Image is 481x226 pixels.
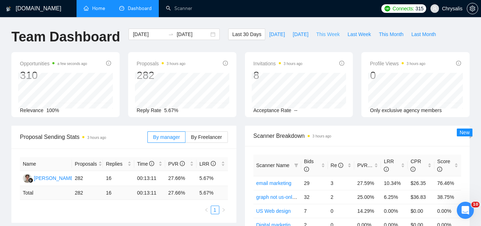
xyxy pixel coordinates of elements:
[457,202,474,219] iframe: Intercom live chat
[28,178,33,183] img: gigradar-bm.png
[467,6,478,11] span: setting
[137,161,154,167] span: Time
[381,190,408,204] td: 6.25%
[344,29,375,40] button: Last Week
[434,204,461,218] td: 0.00%
[294,163,298,167] span: filter
[393,5,414,12] span: Connects:
[202,206,211,214] li: Previous Page
[347,30,371,38] span: Last Week
[253,131,461,140] span: Scanner Breakdown
[265,29,289,40] button: [DATE]
[370,107,442,113] span: Only exclusive agency members
[219,206,228,214] li: Next Page
[294,107,297,113] span: --
[106,61,111,66] span: info-circle
[223,61,228,66] span: info-circle
[375,29,407,40] button: This Month
[128,5,152,11] span: Dashboard
[106,160,126,168] span: Replies
[434,190,461,204] td: 38.75%
[72,171,103,186] td: 282
[167,62,185,66] time: 3 hours ago
[289,29,312,40] button: [DATE]
[180,161,185,166] span: info-circle
[408,204,434,218] td: $0.00
[228,29,265,40] button: Last 30 Days
[313,134,331,138] time: 3 hours ago
[256,162,289,168] span: Scanner Name
[415,5,423,12] span: 315
[134,186,166,200] td: 00:13:11
[75,160,97,168] span: Proposals
[165,171,197,186] td: 27.66%
[304,159,314,172] span: Bids
[269,30,285,38] span: [DATE]
[84,5,105,11] a: homeHome
[354,176,381,190] td: 27.59%
[384,167,389,172] span: info-circle
[354,190,381,204] td: 25.00%
[168,31,174,37] span: to
[301,190,328,204] td: 32
[202,206,211,214] button: left
[20,59,87,68] span: Opportunities
[437,159,450,172] span: Score
[72,186,103,200] td: 282
[137,107,161,113] span: Reply Rate
[256,180,292,186] a: email marketing
[199,161,216,167] span: LRR
[253,107,292,113] span: Acceptance Rate
[149,161,154,166] span: info-circle
[34,174,75,182] div: [PERSON_NAME]
[432,6,437,11] span: user
[23,174,32,183] img: RG
[437,167,442,172] span: info-circle
[219,206,228,214] button: right
[166,5,192,11] a: searchScanner
[133,30,165,38] input: Start date
[57,62,87,66] time: a few seconds ago
[354,204,381,218] td: 14.29%
[301,176,328,190] td: 29
[301,204,328,218] td: 7
[211,206,219,214] li: 1
[197,171,228,186] td: 5.67%
[407,29,440,40] button: Last Month
[293,160,300,171] span: filter
[467,3,478,14] button: setting
[328,204,355,218] td: 0
[312,29,344,40] button: This Week
[119,6,124,11] span: dashboard
[221,208,226,212] span: right
[408,176,434,190] td: $26.35
[103,186,134,200] td: 16
[20,132,147,141] span: Proposal Sending Stats
[339,61,344,66] span: info-circle
[20,107,43,113] span: Relevance
[328,176,355,190] td: 3
[407,62,425,66] time: 3 hours ago
[46,107,59,113] span: 100%
[304,167,309,172] span: info-circle
[256,194,322,200] a: graph not us-only🇺🇸 30/07 (J)
[471,202,480,207] span: 10
[338,163,343,168] span: info-circle
[381,176,408,190] td: 10.34%
[331,162,344,168] span: Re
[408,190,434,204] td: $36.83
[253,69,303,82] div: 8
[191,134,222,140] span: By Freelancer
[153,134,180,140] span: By manager
[384,159,394,172] span: LRR
[177,30,209,38] input: End date
[6,3,11,15] img: logo
[165,186,197,200] td: 27.66 %
[211,206,219,214] a: 1
[411,159,421,172] span: CPR
[460,130,470,135] span: New
[103,157,134,171] th: Replies
[381,204,408,218] td: 0.00%
[20,186,72,200] td: Total
[211,161,216,166] span: info-circle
